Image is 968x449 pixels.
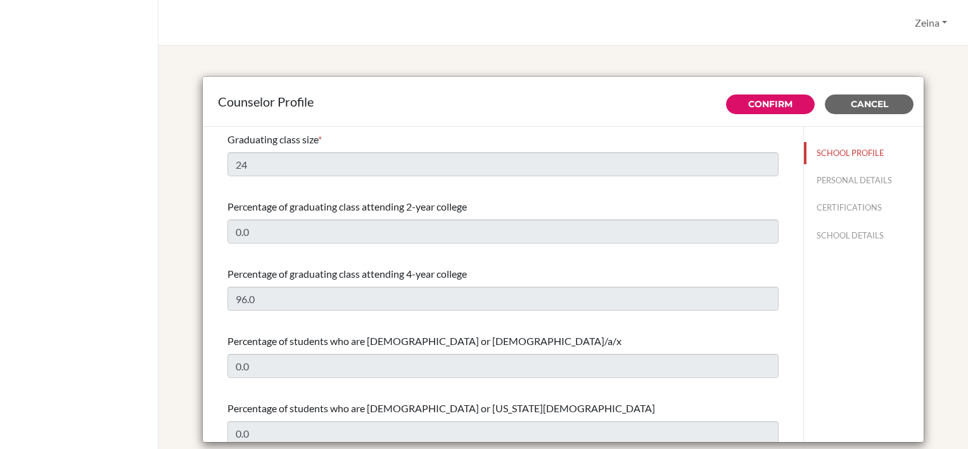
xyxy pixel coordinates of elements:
[804,197,924,219] button: CERTIFICATIONS
[218,92,908,111] div: Counselor Profile
[227,335,621,347] span: Percentage of students who are [DEMOGRAPHIC_DATA] or [DEMOGRAPHIC_DATA]/a/x
[804,169,924,192] button: PERSONAL DETAILS
[804,224,924,247] button: SCHOOL DETAILS
[227,402,655,414] span: Percentage of students who are [DEMOGRAPHIC_DATA] or [US_STATE][DEMOGRAPHIC_DATA]
[909,11,953,35] button: Zeina
[804,142,924,164] button: SCHOOL PROFILE
[227,133,318,145] span: Graduating class size
[227,268,467,280] span: Percentage of graduating class attending 4-year college
[227,200,467,212] span: Percentage of graduating class attending 2-year college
